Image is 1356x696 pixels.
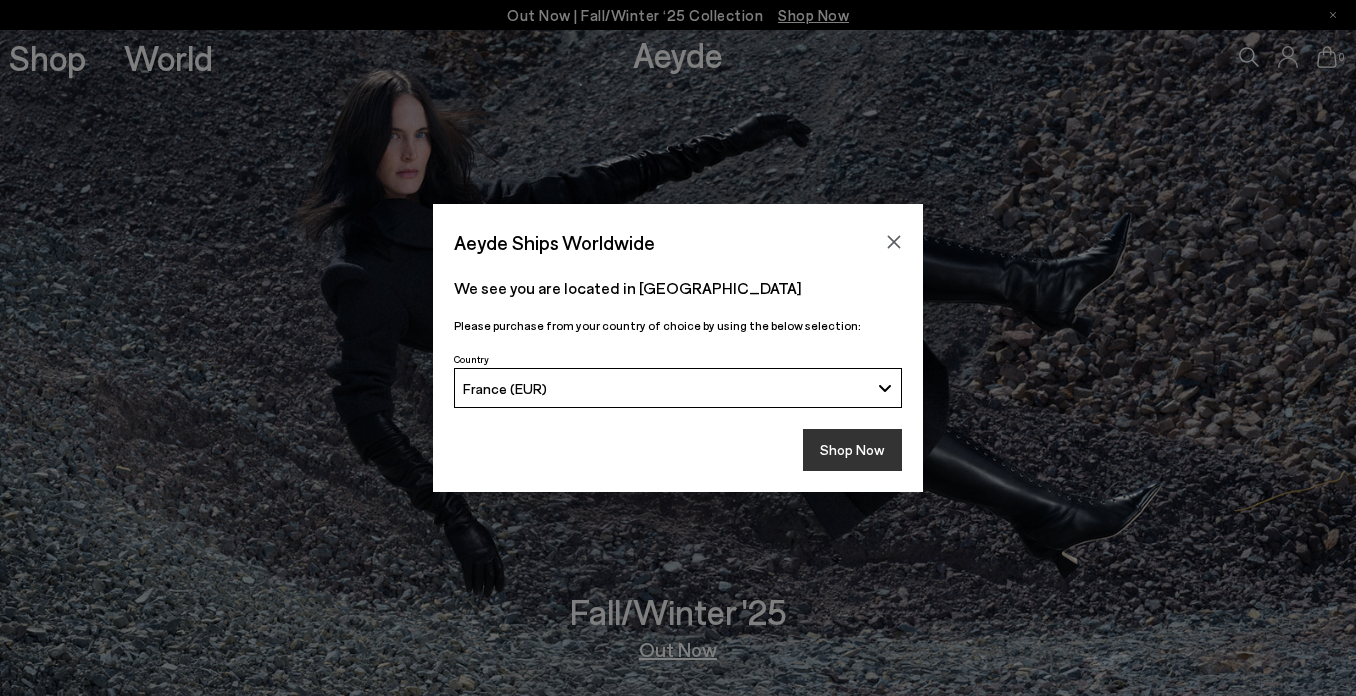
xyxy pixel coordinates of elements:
span: France (EUR) [463,380,547,397]
p: Please purchase from your country of choice by using the below selection: [454,316,902,335]
span: Aeyde Ships Worldwide [454,225,655,260]
button: Close [879,227,909,257]
p: We see you are located in [GEOGRAPHIC_DATA] [454,276,902,300]
button: Shop Now [803,429,902,471]
span: Country [454,353,489,365]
